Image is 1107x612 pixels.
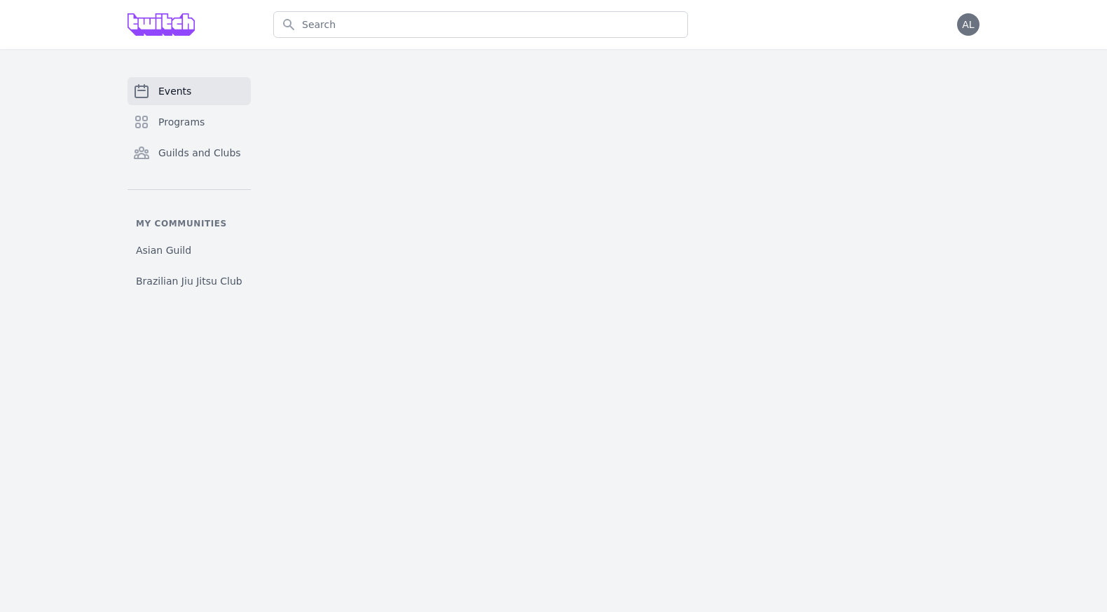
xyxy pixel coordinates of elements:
[128,268,251,294] a: Brazilian Jiu Jitsu Club
[128,238,251,263] a: Asian Guild
[273,11,688,38] input: Search
[957,13,979,36] button: AL
[136,243,191,257] span: Asian Guild
[128,139,251,167] a: Guilds and Clubs
[158,146,241,160] span: Guilds and Clubs
[128,13,195,36] img: Grove
[128,108,251,136] a: Programs
[128,77,251,294] nav: Sidebar
[158,84,191,98] span: Events
[158,115,205,129] span: Programs
[136,274,242,288] span: Brazilian Jiu Jitsu Club
[128,77,251,105] a: Events
[128,218,251,229] p: My communities
[962,20,974,29] span: AL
